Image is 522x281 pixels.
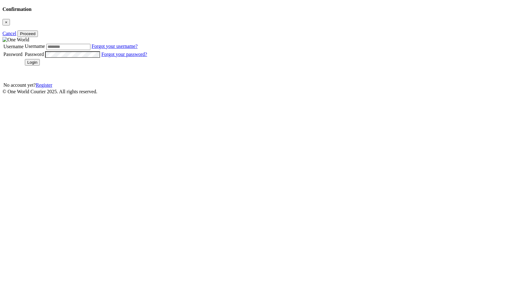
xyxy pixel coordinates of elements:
a: Forgot your password? [101,52,147,57]
button: Close [2,19,10,25]
label: Password [3,52,22,57]
label: Password [25,52,44,57]
h4: Confirmation [2,7,520,12]
div: No account yet? [3,82,147,88]
a: Forgot your username? [92,44,138,49]
a: Cancel [2,31,16,36]
label: Username [25,44,45,49]
a: Register [36,82,52,88]
span: © One World Courier 2025. All rights reserved. [2,89,97,94]
label: Username [3,44,24,49]
img: One World [2,37,29,43]
button: Proceed [17,30,38,37]
button: Login [25,59,40,66]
